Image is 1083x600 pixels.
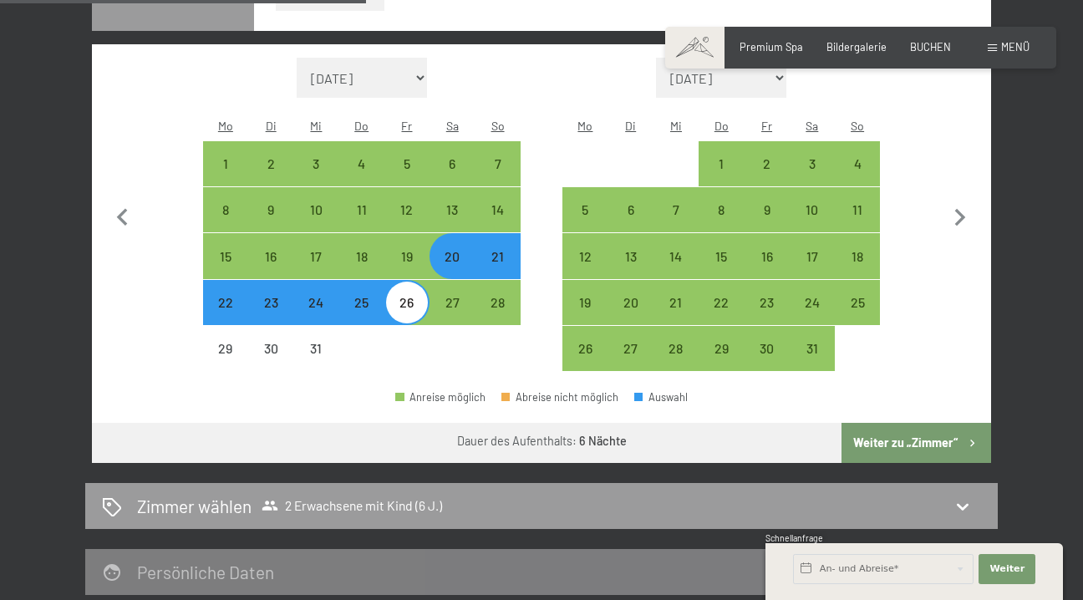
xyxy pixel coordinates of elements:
[384,141,430,186] div: Fri Dec 05 2025
[295,203,337,245] div: 10
[266,119,277,133] abbr: Dienstag
[293,187,338,232] div: Wed Dec 10 2025
[430,233,475,278] div: Sat Dec 20 2025
[250,342,292,384] div: 30
[714,119,729,133] abbr: Donnerstag
[745,250,787,292] div: 16
[744,187,789,232] div: Fri Jan 09 2026
[395,392,486,403] div: Anreise möglich
[562,187,608,232] div: Mon Jan 05 2026
[841,423,991,463] button: Weiter zu „Zimmer“
[203,233,248,278] div: Anreise möglich
[835,280,880,325] div: Sun Jan 25 2026
[218,119,233,133] abbr: Montag
[386,250,428,292] div: 19
[745,342,787,384] div: 30
[1001,40,1030,53] span: Menü
[608,233,653,278] div: Tue Jan 13 2026
[430,187,475,232] div: Sat Dec 13 2025
[137,494,252,518] h2: Zimmer wählen
[457,433,627,450] div: Dauer des Aufenthalts:
[910,40,951,53] span: BUCHEN
[339,187,384,232] div: Thu Dec 11 2025
[205,296,247,338] div: 22
[430,233,475,278] div: Anreise möglich
[790,233,835,278] div: Sat Jan 17 2026
[475,280,520,325] div: Sun Dec 28 2025
[653,233,699,278] div: Wed Jan 14 2026
[562,187,608,232] div: Anreise möglich
[293,233,338,278] div: Wed Dec 17 2025
[791,203,833,245] div: 10
[562,233,608,278] div: Mon Jan 12 2026
[790,187,835,232] div: Sat Jan 10 2026
[203,187,248,232] div: Anreise möglich
[653,326,699,371] div: Wed Jan 28 2026
[790,141,835,186] div: Anreise möglich
[790,280,835,325] div: Anreise möglich
[250,296,292,338] div: 23
[341,157,383,199] div: 4
[476,157,518,199] div: 7
[744,280,789,325] div: Fri Jan 23 2026
[295,342,337,384] div: 31
[203,187,248,232] div: Mon Dec 08 2025
[653,326,699,371] div: Anreise möglich
[248,326,293,371] div: Anreise nicht möglich
[608,280,653,325] div: Tue Jan 20 2026
[979,554,1035,584] button: Weiter
[610,203,652,245] div: 6
[248,326,293,371] div: Tue Dec 30 2025
[248,187,293,232] div: Tue Dec 09 2025
[562,233,608,278] div: Anreise möglich
[310,119,322,133] abbr: Mittwoch
[475,233,520,278] div: Sun Dec 21 2025
[790,326,835,371] div: Sat Jan 31 2026
[577,119,592,133] abbr: Montag
[430,280,475,325] div: Sat Dec 27 2025
[791,157,833,199] div: 3
[610,250,652,292] div: 13
[475,187,520,232] div: Anreise möglich
[564,250,606,292] div: 12
[564,342,606,384] div: 26
[341,296,383,338] div: 25
[653,233,699,278] div: Anreise möglich
[653,187,699,232] div: Anreise möglich
[475,233,520,278] div: Anreise möglich
[203,233,248,278] div: Mon Dec 15 2025
[761,119,772,133] abbr: Freitag
[475,280,520,325] div: Anreise möglich
[248,141,293,186] div: Tue Dec 02 2025
[700,250,742,292] div: 15
[339,141,384,186] div: Thu Dec 04 2025
[851,119,864,133] abbr: Sonntag
[203,141,248,186] div: Anreise möglich
[699,280,744,325] div: Thu Jan 22 2026
[791,250,833,292] div: 17
[745,157,787,199] div: 2
[475,141,520,186] div: Sun Dec 07 2025
[745,203,787,245] div: 9
[137,562,274,582] h2: Persönliche Daten
[564,203,606,245] div: 5
[203,326,248,371] div: Anreise nicht möglich
[790,280,835,325] div: Sat Jan 24 2026
[790,233,835,278] div: Anreise möglich
[295,157,337,199] div: 3
[293,326,338,371] div: Wed Dec 31 2025
[339,280,384,325] div: Thu Dec 25 2025
[430,141,475,186] div: Anreise möglich
[826,40,887,53] span: Bildergalerie
[791,342,833,384] div: 31
[250,250,292,292] div: 16
[248,141,293,186] div: Anreise möglich
[744,326,789,371] div: Fri Jan 30 2026
[203,280,248,325] div: Mon Dec 22 2025
[430,187,475,232] div: Anreise möglich
[699,141,744,186] div: Thu Jan 01 2026
[608,280,653,325] div: Anreise möglich
[431,157,473,199] div: 6
[579,434,627,448] b: 6 Nächte
[401,119,412,133] abbr: Freitag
